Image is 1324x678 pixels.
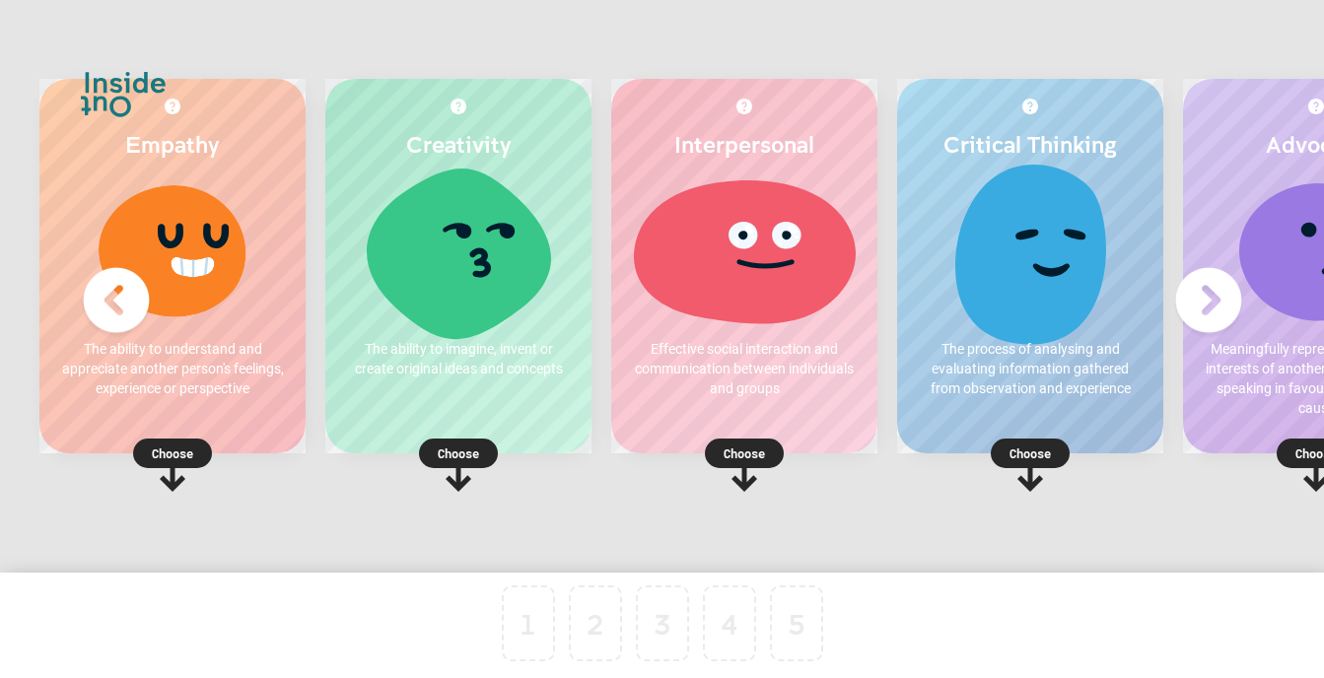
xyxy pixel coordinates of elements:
img: Next [1169,261,1248,340]
img: More about Empathy [165,99,180,114]
p: Choose [39,443,306,463]
p: Choose [897,443,1163,463]
p: The ability to imagine, invent or create original ideas and concepts [345,339,572,378]
img: More about Interpersonal [736,99,752,114]
p: The process of analysing and evaluating information gathered from observation and experience [917,339,1144,398]
p: Choose [611,443,877,463]
h2: Critical Thinking [917,130,1144,158]
img: More about Critical Thinking [1022,99,1038,114]
p: Choose [325,443,592,463]
img: More about Creativity [451,99,466,114]
img: Previous [77,261,156,340]
h2: Creativity [345,130,572,158]
p: The ability to understand and appreciate another person's feelings, experience or perspective [59,339,286,398]
h2: Empathy [59,130,286,158]
img: More about Advocacy [1308,99,1324,114]
p: Effective social interaction and communication between individuals and groups [631,339,858,398]
h2: Interpersonal [631,130,858,158]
